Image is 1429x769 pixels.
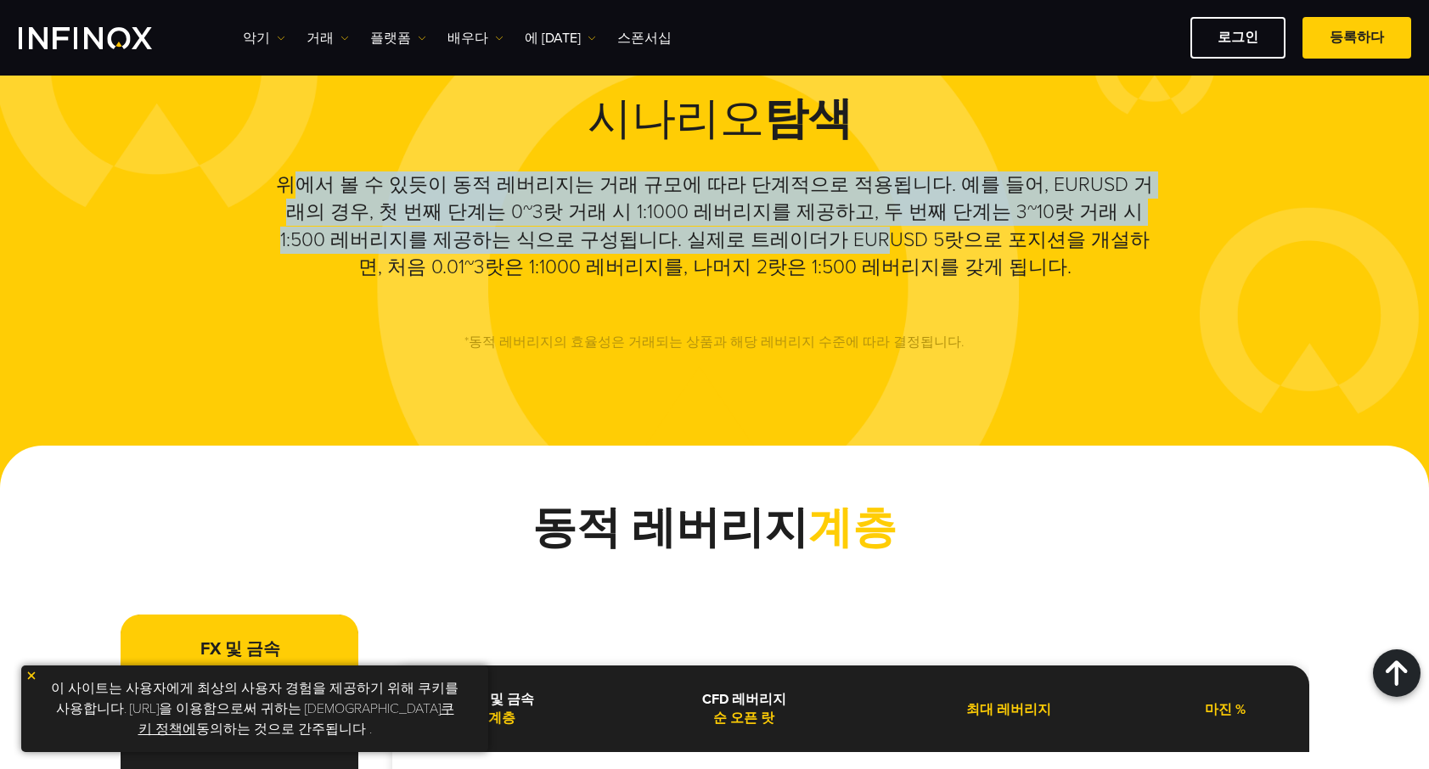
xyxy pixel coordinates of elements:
[1218,29,1258,46] font: 로그인
[470,691,534,708] font: FX 및 금속
[1205,701,1246,718] font: 마진 %
[713,710,774,727] font: 순 오픈 랏
[19,27,192,49] a: INFINOX 로고
[51,680,459,717] font: 이 사이트는 사용자에게 최상의 사용자 경험을 제공하기 위해 쿠키를 사용합니다. [URL]을 이용함으로써 귀하는 [DEMOGRAPHIC_DATA]
[276,173,1153,279] font: 위에서 볼 수 있듯이 동적 레버리지는 거래 규모에 따라 단계적으로 적용됩니다. 예를 들어, EURUSD 거래의 경우, 첫 번째 단계는 0~3랏 거래 시 1:1000 레버리지를...
[243,28,285,48] a: 악기
[200,639,280,660] font: FX 및 금속
[966,701,1051,718] font: 최대 레버리지
[1330,29,1384,46] font: 등록하다
[532,502,808,555] font: 동적 레버리지
[525,28,596,48] a: 에 [DATE]
[1302,17,1411,59] a: 등록하다
[370,28,426,48] a: 플랫폼
[808,502,897,555] font: 계층
[617,30,672,47] font: 스폰서십
[617,28,672,48] a: 스폰서십
[588,93,764,146] font: 시나리오
[196,721,372,738] font: 동의하는 것으로 간주됩니다 .
[525,30,581,47] font: 에 [DATE]
[702,691,786,708] font: CFD 레버리지
[488,710,515,727] font: 계층
[307,30,334,47] font: 거래
[447,30,488,47] font: 배우다
[370,30,411,47] font: 플랫폼
[243,30,270,47] font: 악기
[307,28,349,48] a: 거래
[764,93,852,146] font: 탐색
[464,334,965,351] font: *동적 레버리지의 효율성은 거래되는 상품과 해당 레버리지 수준에 따라 결정됩니다.
[25,670,37,682] img: 노란색 닫기 아이콘
[1190,17,1286,59] a: 로그인
[447,28,504,48] a: 배우다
